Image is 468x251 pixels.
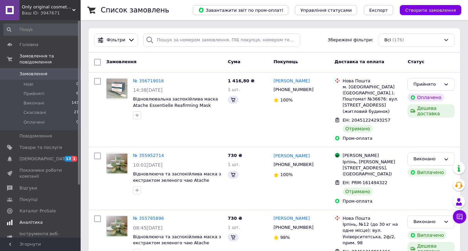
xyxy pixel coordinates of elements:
[198,7,283,13] span: Завантажити звіт по пром-оплаті
[343,118,390,123] span: ЕН: 20451224293257
[76,81,79,87] span: 0
[343,221,402,246] div: Ірпінь, №12 (до 30 кг на одне місце): вул. Університетська, 2ф/2, прим. 98
[343,78,402,84] div: Нова Пошта
[369,8,388,13] span: Експорт
[72,100,79,106] span: 143
[107,79,127,98] img: Фото товару
[133,87,163,93] span: 14:38[DATE]
[76,119,79,125] span: 0
[273,59,298,64] span: Покупець
[343,215,402,221] div: Нова Пошта
[64,156,72,162] span: 13
[273,153,310,159] a: [PERSON_NAME]
[343,135,402,141] div: Пром-оплата
[133,162,163,168] span: 10:01[DATE]
[335,59,384,64] span: Доставка та оплата
[272,85,315,94] div: [PHONE_NUMBER]
[107,216,127,236] img: Фото товару
[22,4,72,10] span: Only original cosmetics
[392,37,404,42] span: (176)
[133,216,164,221] a: № 355785896
[24,110,46,116] span: Скасовані
[343,198,402,204] div: Пром-оплата
[22,10,81,16] div: Ваш ID: 3947671
[228,59,240,64] span: Cума
[106,153,128,174] a: Фото товару
[19,71,47,77] span: Замовлення
[133,153,164,158] a: № 355952714
[405,8,456,13] span: Створити замовлення
[343,159,402,177] div: Ірпінь, [PERSON_NAME][STREET_ADDRESS], ([GEOGRAPHIC_DATA])
[384,37,391,43] span: Всі
[408,104,455,118] div: Дешева доставка
[3,24,79,36] input: Пошук
[19,53,81,65] span: Замовлення та повідомлення
[19,231,62,243] span: Інструменти веб-майстра та SEO
[24,119,45,125] span: Оплачені
[273,78,310,84] a: [PERSON_NAME]
[101,6,169,14] h1: Список замовлень
[228,78,254,83] span: 1 416,80 ₴
[19,144,62,151] span: Товари та послуги
[106,215,128,237] a: Фото товару
[228,87,240,92] span: 1 шт.
[106,78,128,99] a: Фото товару
[408,231,446,239] div: Виплачено
[228,153,242,158] span: 730 ₴
[393,7,461,12] a: Створити замовлення
[364,5,393,15] button: Експорт
[343,153,402,159] div: [PERSON_NAME]
[143,34,300,47] input: Пошук за номером замовлення, ПІБ покупця, номером телефону, Email, номером накладної
[408,168,446,176] div: Виплачено
[133,171,221,195] a: Відновлююча та заспокійлива маска з екстрактом зеленого чаю Atache Essentielle Reafirming Mask Gr...
[272,160,315,169] div: [PHONE_NUMBER]
[280,235,290,240] span: 98%
[400,5,461,15] button: Створити замовлення
[295,5,357,15] button: Управління статусами
[343,180,388,185] span: ЕН: PRM-161494322
[19,133,52,139] span: Повідомлення
[273,215,310,222] a: [PERSON_NAME]
[280,172,293,177] span: 100%
[133,96,218,114] a: Відновлювальна заспокійлива маска Atache Essentielle Reafirming Mask Green Tea 50 мл з пензликом,...
[74,110,79,116] span: 27
[106,59,136,64] span: Замовлення
[408,93,444,101] div: Оплачено
[328,37,373,43] span: Збережені фільтри:
[76,91,79,97] span: 6
[133,78,164,83] a: № 356719016
[343,187,373,196] div: Отримано
[19,197,38,203] span: Покупці
[408,59,424,64] span: Статус
[300,8,352,13] span: Управління статусами
[228,216,242,221] span: 730 ₴
[453,210,466,223] button: Чат з покупцем
[280,97,293,102] span: 100%
[413,218,441,225] div: Виконано
[343,125,373,133] div: Отримано
[24,91,44,97] span: Прийняті
[19,219,43,225] span: Аналітика
[19,185,37,191] span: Відгуки
[228,162,240,167] span: 1 шт.
[19,208,56,214] span: Каталог ProSale
[19,156,69,162] span: [DEMOGRAPHIC_DATA]
[343,84,402,115] div: м. [GEOGRAPHIC_DATA] ([GEOGRAPHIC_DATA].), Поштомат №36676: вул. [STREET_ADDRESS] (житловий будинок)
[272,223,315,232] div: [PHONE_NUMBER]
[24,81,33,87] span: Нові
[413,81,441,88] div: Прийнято
[228,225,240,230] span: 1 шт.
[24,100,44,106] span: Виконані
[193,5,288,15] button: Завантажити звіт по пром-оплаті
[19,167,62,179] span: Показники роботи компанії
[413,156,441,163] div: Виконано
[107,154,127,174] img: Фото товару
[72,156,77,162] span: 1
[19,42,38,48] span: Головна
[107,37,125,43] span: Фільтри
[133,225,163,231] span: 08:45[DATE]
